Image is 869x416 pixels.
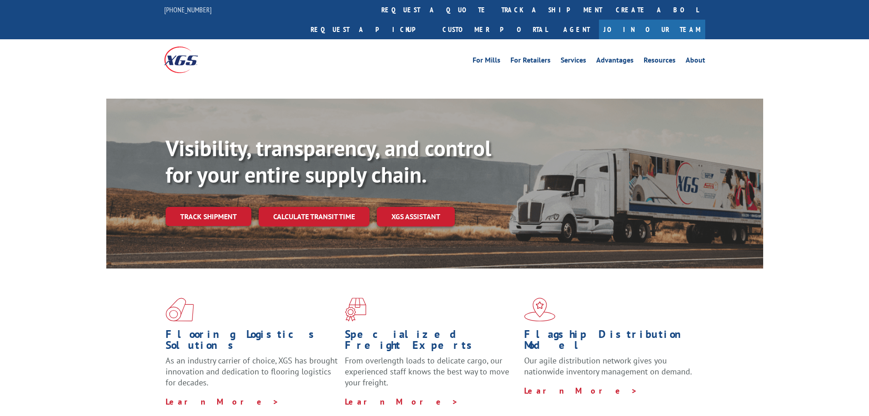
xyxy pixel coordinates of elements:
[345,355,517,396] p: From overlength loads to delicate cargo, our experienced staff knows the best way to move your fr...
[686,57,705,67] a: About
[166,396,279,407] a: Learn More >
[259,207,369,226] a: Calculate transit time
[510,57,551,67] a: For Retailers
[524,355,692,377] span: Our agile distribution network gives you nationwide inventory management on demand.
[345,329,517,355] h1: Specialized Freight Experts
[166,355,338,388] span: As an industry carrier of choice, XGS has brought innovation and dedication to flooring logistics...
[166,207,251,226] a: Track shipment
[473,57,500,67] a: For Mills
[166,298,194,321] img: xgs-icon-total-supply-chain-intelligence-red
[524,385,638,396] a: Learn More >
[377,207,455,226] a: XGS ASSISTANT
[164,5,212,14] a: [PHONE_NUMBER]
[345,396,458,407] a: Learn More >
[166,134,491,189] b: Visibility, transparency, and control for your entire supply chain.
[304,20,436,39] a: Request a pickup
[345,298,366,321] img: xgs-icon-focused-on-flooring-red
[524,329,697,355] h1: Flagship Distribution Model
[166,329,338,355] h1: Flooring Logistics Solutions
[644,57,676,67] a: Resources
[524,298,556,321] img: xgs-icon-flagship-distribution-model-red
[596,57,634,67] a: Advantages
[436,20,554,39] a: Customer Portal
[561,57,586,67] a: Services
[599,20,705,39] a: Join Our Team
[554,20,599,39] a: Agent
